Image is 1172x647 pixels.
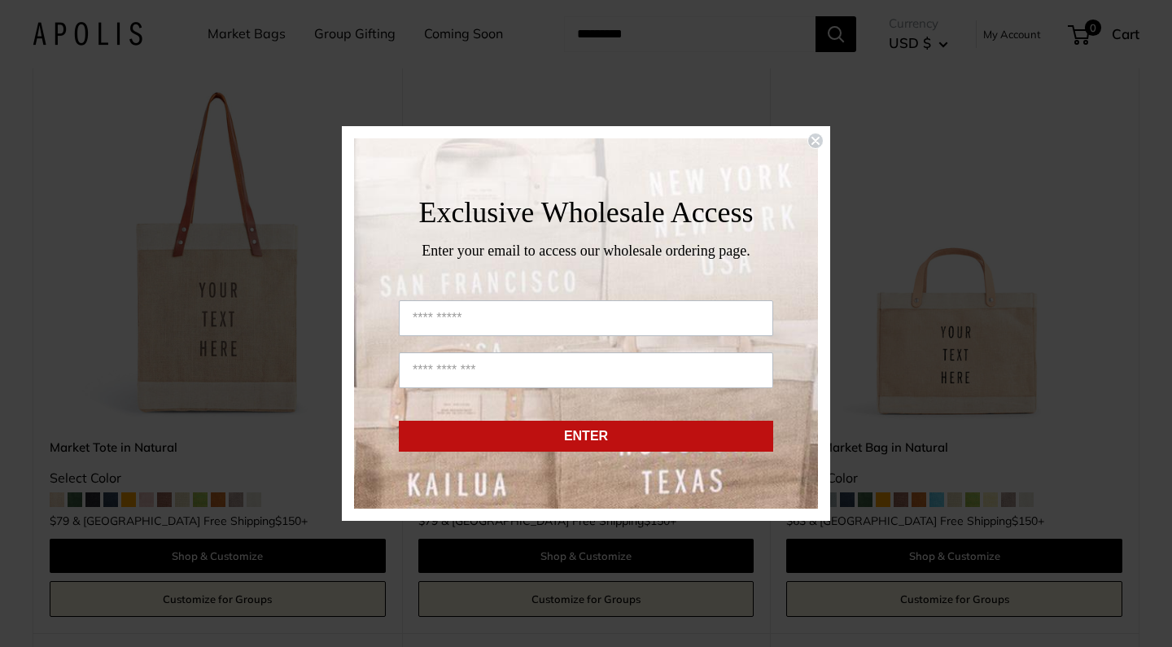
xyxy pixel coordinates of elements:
[418,196,753,229] span: Exclusive Wholesale Access
[399,421,773,452] button: ENTER
[399,300,773,336] input: First Name
[399,352,773,388] input: Email address
[807,133,824,149] button: Close dialog
[422,243,750,259] span: Enter your email to access our wholesale ordering page.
